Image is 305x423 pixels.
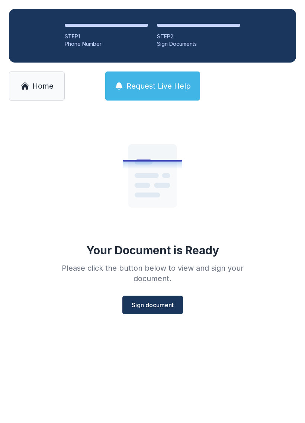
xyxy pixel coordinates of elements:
div: STEP 1 [65,33,148,40]
div: Your Document is Ready [86,244,219,257]
div: STEP 2 [157,33,240,40]
span: Request Live Help [126,81,191,91]
span: Home [32,81,54,91]
div: Phone Number [65,40,148,48]
div: Sign Documents [157,40,240,48]
span: Sign document [132,300,174,309]
div: Please click the button below to view and sign your document. [45,263,260,284]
